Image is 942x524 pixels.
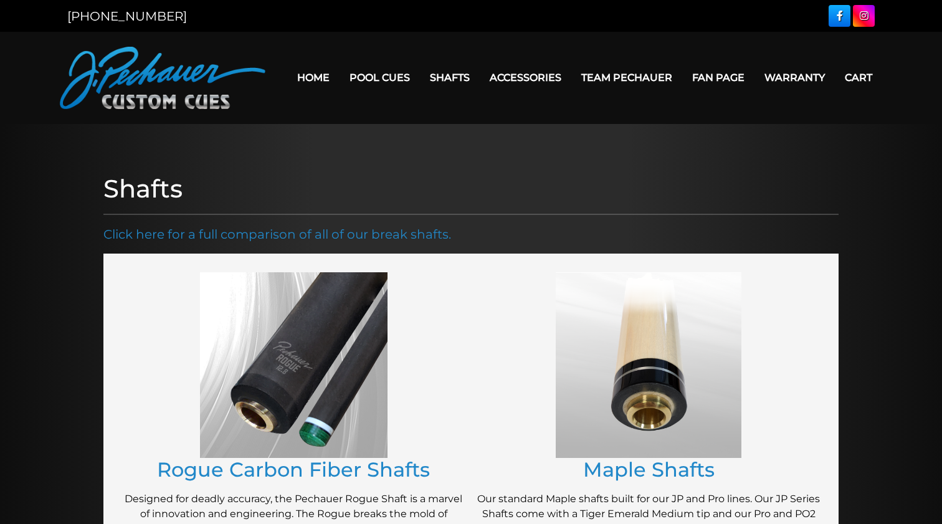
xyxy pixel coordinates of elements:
a: Fan Page [682,62,754,93]
a: Rogue Carbon Fiber Shafts [157,457,430,482]
a: Shafts [420,62,480,93]
a: Click here for a full comparison of all of our break shafts. [103,227,451,242]
a: Maple Shafts [583,457,715,482]
h1: Shafts [103,174,839,204]
a: Pool Cues [340,62,420,93]
a: Home [287,62,340,93]
a: Warranty [754,62,835,93]
a: [PHONE_NUMBER] [67,9,187,24]
img: Pechauer Custom Cues [60,47,265,109]
a: Accessories [480,62,571,93]
a: Cart [835,62,882,93]
a: Team Pechauer [571,62,682,93]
